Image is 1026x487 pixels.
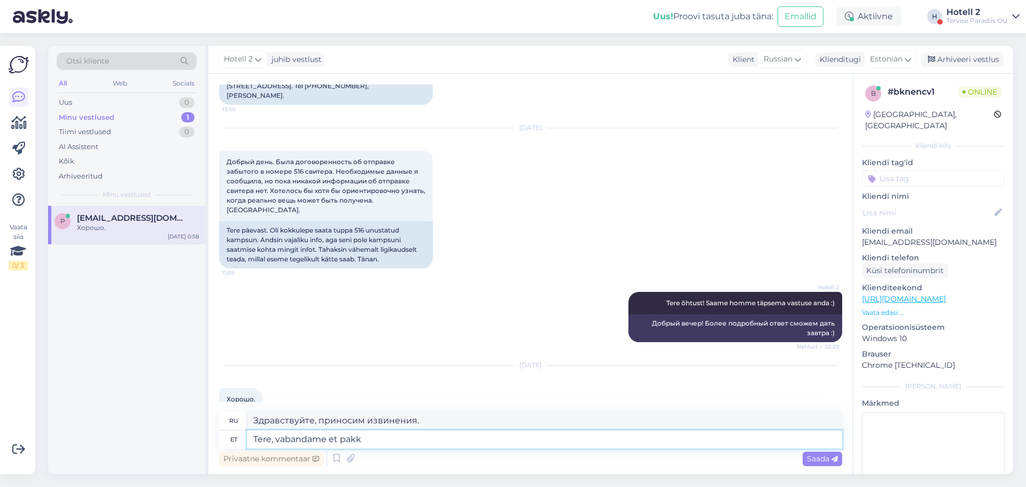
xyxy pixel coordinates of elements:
[219,123,842,133] div: [DATE]
[927,9,942,24] div: H
[815,54,861,65] div: Klienditugi
[179,127,195,137] div: 0
[9,261,28,270] div: 0 / 3
[219,452,323,466] div: Privaatne kommentaar
[958,86,1001,98] span: Online
[862,382,1005,391] div: [PERSON_NAME]
[807,454,838,463] span: Saada
[59,171,103,182] div: Arhiveeritud
[862,308,1005,318] p: Vaata edasi ...
[59,112,114,123] div: Minu vestlused
[888,86,958,98] div: # bknencv1
[170,76,197,90] div: Socials
[865,109,994,132] div: [GEOGRAPHIC_DATA], [GEOGRAPHIC_DATA]
[799,283,839,291] span: Hotell 2
[59,142,98,152] div: AI Assistent
[862,157,1005,168] p: Kliendi tag'id
[862,294,946,304] a: [URL][DOMAIN_NAME]
[229,412,238,430] div: ru
[862,360,1005,371] p: Chrome [TECHNICAL_ID]
[103,190,151,199] span: Minu vestlused
[181,112,195,123] div: 1
[653,10,773,23] div: Proovi tasuta juba täna:
[862,191,1005,202] p: Kliendi nimi
[862,322,1005,333] p: Operatsioonisüsteem
[111,76,129,90] div: Web
[862,398,1005,409] p: Märkmed
[222,105,262,113] span: 13:50
[764,53,792,65] span: Russian
[778,6,823,27] button: Emailid
[862,141,1005,151] div: Kliendi info
[946,8,1020,25] a: Hotell 2Tervise Paradiis OÜ
[862,333,1005,344] p: Windows 10
[862,207,992,219] input: Lisa nimi
[9,222,28,270] div: Vaata siia
[797,343,839,351] span: Nähtud ✓ 22:29
[921,52,1004,67] div: Arhiveeri vestlus
[59,97,72,108] div: Uus
[59,127,111,137] div: Tiimi vestlused
[219,221,433,268] div: Tere päevast. Oli kokkulepe saata tuppa 516 unustatud kampsun. Andsin vajaliku info, aga seni pol...
[862,264,948,278] div: Küsi telefoninumbrit
[230,430,237,449] div: et
[862,349,1005,360] p: Brauser
[862,252,1005,264] p: Kliendi telefon
[179,97,195,108] div: 0
[653,11,673,21] b: Uus!
[247,412,842,430] textarea: Здравствуйте, приносим извинения.
[871,89,876,97] span: b
[227,395,255,403] span: Хорошо.
[77,213,188,223] span: plejada@list.ru
[728,54,755,65] div: Klient
[862,237,1005,248] p: [EMAIL_ADDRESS][DOMAIN_NAME]
[66,56,109,67] span: Otsi kliente
[57,76,69,90] div: All
[60,217,65,225] span: p
[227,158,427,214] span: Добрый день. Была договоренность об отправке забытого в номере 516 свитера. Необходимые данные я ...
[168,233,199,241] div: [DATE] 0:58
[870,53,903,65] span: Estonian
[862,171,1005,187] input: Lisa tag
[219,77,433,105] div: [STREET_ADDRESS]. Tel [PHONE_NUMBER], [PERSON_NAME].
[219,360,842,370] div: [DATE]
[836,7,901,26] div: Aktiivne
[77,223,199,233] div: Хорошо.
[862,226,1005,237] p: Kliendi email
[666,299,835,307] span: Tere õhtust! Saame homme täpsema vastuse anda :)
[946,8,1008,17] div: Hotell 2
[59,156,74,167] div: Kõik
[247,430,842,449] textarea: Tere, vabandame et pakk
[224,53,253,65] span: Hotell 2
[946,17,1008,25] div: Tervise Paradiis OÜ
[628,314,842,342] div: Добрый вечер! Более подробный ответ сможем дать завтра :)
[222,269,262,277] span: 11:59
[267,54,322,65] div: juhib vestlust
[862,282,1005,293] p: Klienditeekond
[9,55,29,75] img: Askly Logo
